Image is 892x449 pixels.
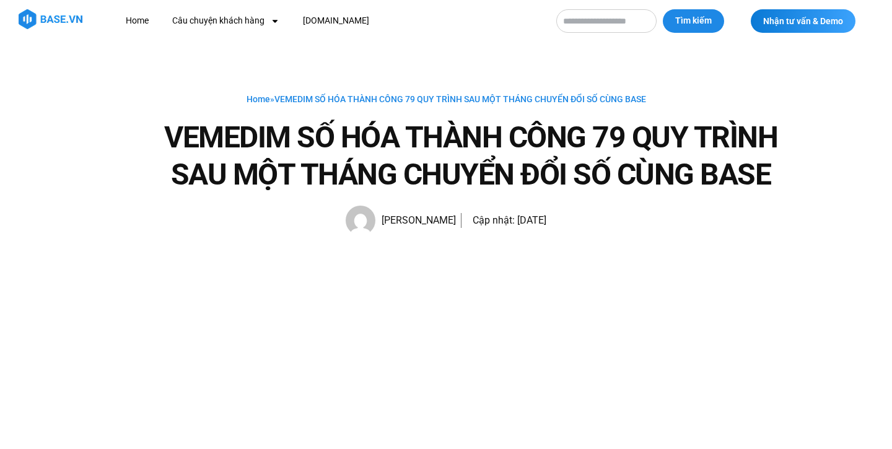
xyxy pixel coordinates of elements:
[149,119,793,193] h1: VEMEDIM SỐ HÓA THÀNH CÔNG 79 QUY TRÌNH SAU MỘT THÁNG CHUYỂN ĐỔI SỐ CÙNG BASE
[116,9,158,32] a: Home
[274,94,646,104] span: VEMEDIM SỐ HÓA THÀNH CÔNG 79 QUY TRÌNH SAU MỘT THÁNG CHUYỂN ĐỔI SỐ CÙNG BASE
[247,94,270,104] a: Home
[675,15,712,27] span: Tìm kiếm
[294,9,378,32] a: [DOMAIN_NAME]
[346,206,375,235] img: Picture of Hạnh Hoàng
[375,212,456,229] span: [PERSON_NAME]
[751,9,855,33] a: Nhận tư vấn & Demo
[346,206,456,235] a: Picture of Hạnh Hoàng [PERSON_NAME]
[116,9,544,32] nav: Menu
[163,9,289,32] a: Câu chuyện khách hàng
[473,214,515,226] span: Cập nhật:
[663,9,724,33] button: Tìm kiếm
[517,214,546,226] time: [DATE]
[247,94,646,104] span: »
[763,17,843,25] span: Nhận tư vấn & Demo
